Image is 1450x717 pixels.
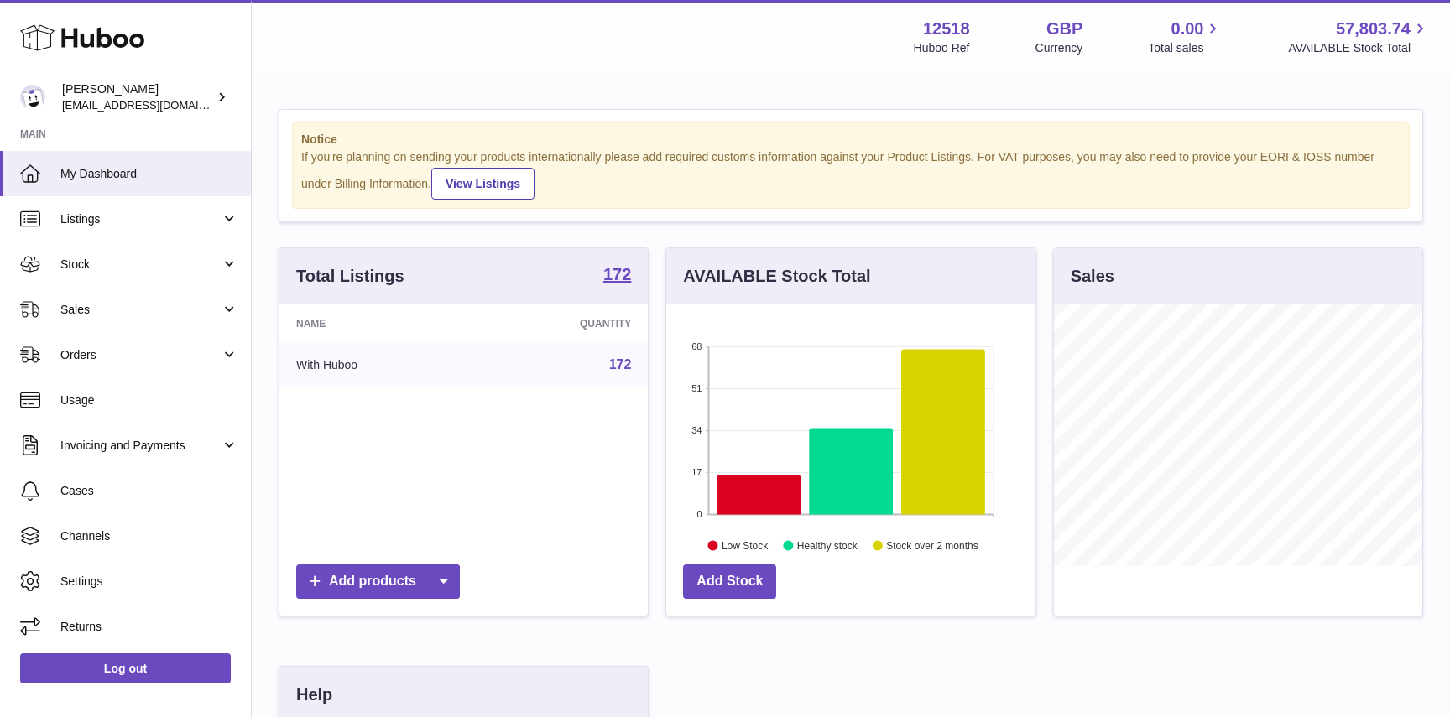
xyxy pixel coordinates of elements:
a: Log out [20,653,231,683]
text: Healthy stock [797,539,858,551]
text: 0 [697,509,702,519]
span: My Dashboard [60,166,238,182]
text: 51 [692,383,702,393]
span: Orders [60,347,221,363]
text: Low Stock [722,539,769,551]
a: Add Stock [683,564,776,599]
div: [PERSON_NAME] [62,81,213,113]
div: Currency [1035,40,1083,56]
strong: 172 [603,266,631,283]
a: Add products [296,564,460,599]
strong: 12518 [923,18,970,40]
text: 17 [692,467,702,477]
a: 0.00 Total sales [1148,18,1223,56]
span: Returns [60,619,238,635]
span: Usage [60,392,238,408]
span: Listings [60,211,221,227]
span: Total sales [1148,40,1223,56]
h3: Sales [1071,265,1114,288]
div: Huboo Ref [914,40,970,56]
span: 0.00 [1171,18,1204,40]
h3: Total Listings [296,265,404,288]
span: 57,803.74 [1336,18,1411,40]
a: 57,803.74 AVAILABLE Stock Total [1288,18,1430,56]
span: Stock [60,257,221,273]
h3: AVAILABLE Stock Total [683,265,870,288]
span: AVAILABLE Stock Total [1288,40,1430,56]
h3: Help [296,683,332,706]
span: Invoicing and Payments [60,438,221,454]
img: caitlin@fancylamp.co [20,85,45,110]
th: Name [279,304,474,343]
a: 172 [609,357,632,371]
span: Settings [60,574,238,590]
span: Sales [60,302,221,318]
span: Channels [60,528,238,544]
text: 68 [692,341,702,351]
strong: GBP [1046,18,1082,40]
text: 34 [692,425,702,435]
strong: Notice [301,132,1400,148]
a: 172 [603,266,631,286]
a: View Listings [431,168,535,200]
text: Stock over 2 months [887,539,978,551]
th: Quantity [474,304,649,343]
span: Cases [60,483,238,499]
span: [EMAIL_ADDRESS][DOMAIN_NAME] [62,98,247,112]
td: With Huboo [279,343,474,387]
div: If you're planning on sending your products internationally please add required customs informati... [301,149,1400,200]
